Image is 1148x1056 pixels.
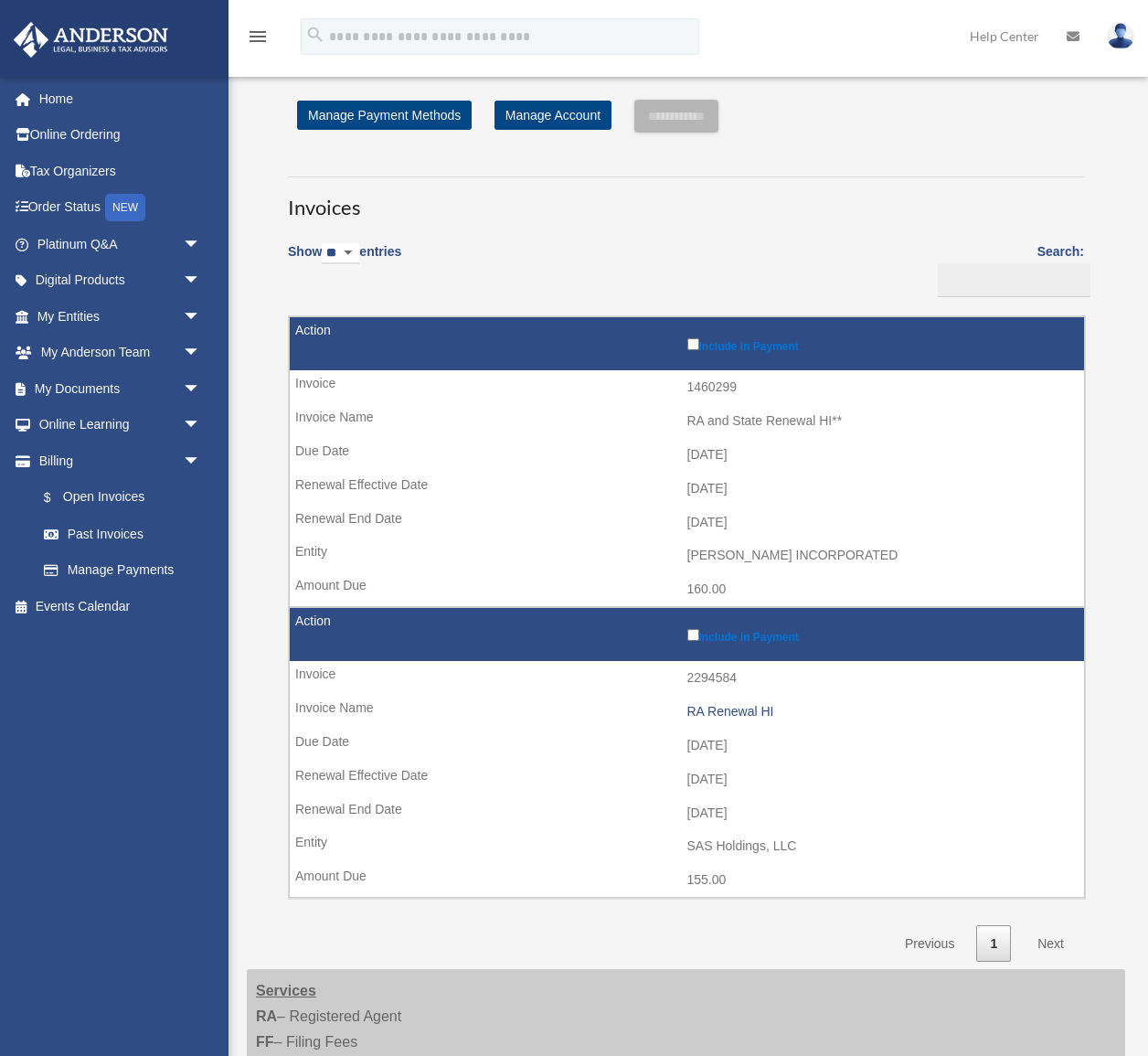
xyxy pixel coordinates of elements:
a: $Open Invoices [26,479,210,517]
span: arrow_drop_down [183,443,219,480]
strong: RA [256,1008,277,1024]
span: arrow_drop_down [183,298,219,336]
label: Search: [931,240,1084,297]
input: Search: [938,263,1090,298]
td: [DATE] [290,763,1084,797]
span: $ [54,486,63,509]
a: 1 [976,925,1011,963]
input: Include in Payment [687,629,699,641]
a: Tax Organizers [13,153,229,189]
td: 155.00 [290,863,1084,898]
div: RA and State Renewal HI** [687,413,1076,429]
td: 1460299 [290,370,1084,405]
span: arrow_drop_down [183,407,219,444]
a: Manage Account [494,101,611,130]
a: Previous [891,925,968,963]
a: Past Invoices [26,516,219,552]
input: Include in Payment [687,338,699,350]
a: Next [1024,925,1078,963]
td: SAS Holdings, LLC [290,829,1084,864]
a: My Anderson Teamarrow_drop_down [13,335,229,371]
select: Showentries [322,243,359,264]
td: [DATE] [290,438,1084,473]
a: Order StatusNEW [13,189,229,227]
strong: FF [256,1034,274,1050]
td: 160.00 [290,572,1084,607]
a: Digital Productsarrow_drop_down [13,262,229,299]
a: Platinum Q&Aarrow_drop_down [13,226,229,262]
a: Online Learningarrow_drop_down [13,407,229,443]
td: [PERSON_NAME] INCORPORATED [290,539,1084,573]
img: Anderson Advisors Platinum Portal [8,22,174,58]
a: Billingarrow_drop_down [13,443,219,479]
td: [DATE] [290,506,1084,540]
span: arrow_drop_down [183,370,219,408]
i: search [305,25,325,45]
a: Manage Payments [26,552,219,589]
td: 2294584 [290,661,1084,696]
div: NEW [105,194,145,221]
td: [DATE] [290,796,1084,831]
label: Show entries [288,240,401,283]
a: Manage Payment Methods [297,101,472,130]
span: arrow_drop_down [183,335,219,372]
a: Events Calendar [13,588,229,624]
label: Include in Payment [687,625,1076,644]
a: Online Ordering [13,117,229,154]
a: My Documentsarrow_drop_down [13,370,229,407]
a: menu [247,32,269,48]
td: [DATE] [290,729,1084,763]
a: My Entitiesarrow_drop_down [13,298,229,335]
img: User Pic [1107,23,1134,49]
span: arrow_drop_down [183,226,219,263]
label: Include in Payment [687,335,1076,353]
span: arrow_drop_down [183,262,219,300]
td: [DATE] [290,472,1084,507]
h3: Invoices [288,176,1084,222]
a: Home [13,80,229,117]
strong: Services [256,983,316,998]
i: menu [247,26,269,48]
div: RA Renewal HI [687,704,1076,720]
